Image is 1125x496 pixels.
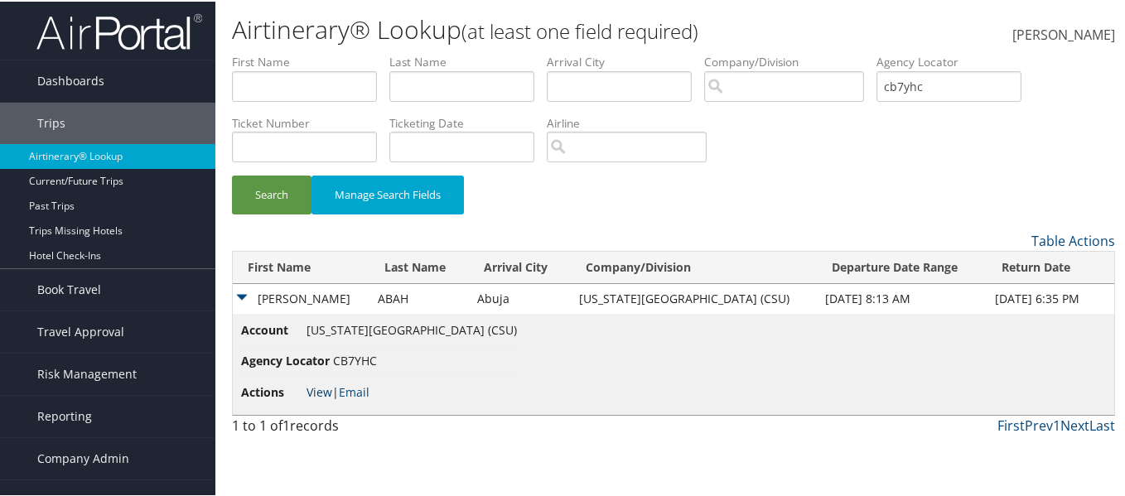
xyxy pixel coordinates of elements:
[37,394,92,436] span: Reporting
[307,383,332,398] a: View
[282,415,290,433] span: 1
[241,320,303,338] span: Account
[233,282,369,312] td: [PERSON_NAME]
[817,282,986,312] td: [DATE] 8:13 AM
[817,250,986,282] th: Departure Date Range: activate to sort column ascending
[333,351,377,367] span: CB7YHC
[369,250,469,282] th: Last Name: activate to sort column ascending
[469,282,571,312] td: Abuja
[1012,24,1115,42] span: [PERSON_NAME]
[389,52,547,69] label: Last Name
[469,250,571,282] th: Arrival City: activate to sort column ascending
[1053,415,1060,433] a: 1
[232,414,434,442] div: 1 to 1 of records
[339,383,369,398] a: Email
[389,113,547,130] label: Ticketing Date
[36,11,202,50] img: airportal-logo.png
[232,52,389,69] label: First Name
[241,382,303,400] span: Actions
[233,250,369,282] th: First Name: activate to sort column ascending
[547,52,704,69] label: Arrival City
[232,174,311,213] button: Search
[37,101,65,142] span: Trips
[37,267,101,309] span: Book Travel
[232,113,389,130] label: Ticket Number
[37,310,124,351] span: Travel Approval
[547,113,719,130] label: Airline
[997,415,1025,433] a: First
[1089,415,1115,433] a: Last
[37,436,129,478] span: Company Admin
[571,282,818,312] td: [US_STATE][GEOGRAPHIC_DATA] (CSU)
[1012,8,1115,60] a: [PERSON_NAME]
[369,282,469,312] td: ABAH
[987,282,1114,312] td: [DATE] 6:35 PM
[987,250,1114,282] th: Return Date: activate to sort column ascending
[704,52,876,69] label: Company/Division
[307,383,369,398] span: |
[1025,415,1053,433] a: Prev
[307,320,517,336] span: [US_STATE][GEOGRAPHIC_DATA] (CSU)
[1060,415,1089,433] a: Next
[232,11,821,46] h1: Airtinerary® Lookup
[37,59,104,100] span: Dashboards
[876,52,1034,69] label: Agency Locator
[571,250,818,282] th: Company/Division
[1031,230,1115,248] a: Table Actions
[241,350,330,368] span: Agency Locator
[37,352,137,393] span: Risk Management
[311,174,464,213] button: Manage Search Fields
[461,16,698,43] small: (at least one field required)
